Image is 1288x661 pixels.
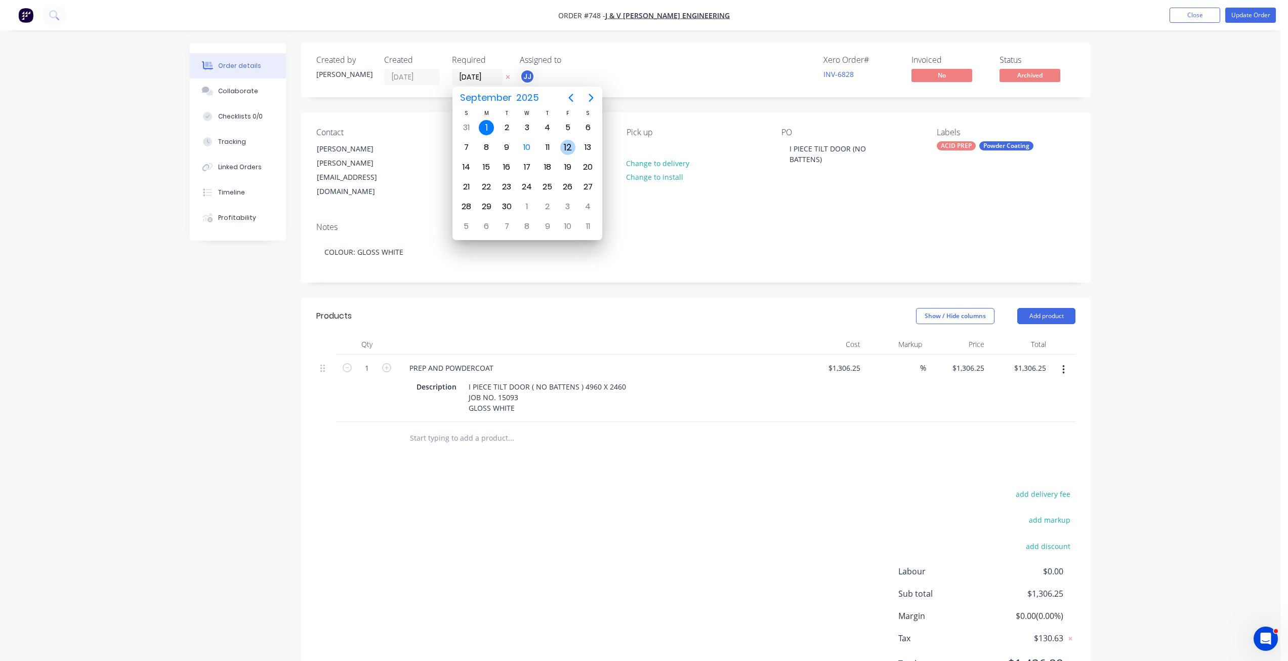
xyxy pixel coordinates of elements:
span: Tax [898,632,988,644]
div: PO [781,128,920,137]
div: Tuesday, September 9, 2025 [499,140,514,155]
div: Friday, September 12, 2025 [560,140,575,155]
div: Total [988,334,1051,355]
div: Wednesday, October 1, 2025 [519,199,534,214]
button: Collaborate [190,79,286,104]
div: I PIECE TILT DOOR ( NO BATTENS ) 4960 X 2460 JOB NO. 15093 GLOSS WHITE [465,379,630,415]
div: Sunday, September 28, 2025 [459,199,474,214]
div: Saturday, September 20, 2025 [580,160,596,175]
div: Thursday, September 11, 2025 [540,140,555,155]
div: M [476,109,496,118]
button: Add product [1017,308,1075,324]
div: F [558,109,578,118]
div: Sunday, September 7, 2025 [459,140,474,155]
input: Start typing to add a product... [409,428,612,448]
span: $1,306.25 [988,588,1063,600]
div: Saturday, September 27, 2025 [580,179,596,195]
div: Friday, October 10, 2025 [560,219,575,234]
span: $0.00 ( 0.00 %) [988,610,1063,622]
div: Monday, September 15, 2025 [479,160,494,175]
div: Saturday, September 13, 2025 [580,140,596,155]
div: Wednesday, September 17, 2025 [519,160,534,175]
div: T [537,109,558,118]
button: JJ [520,69,535,84]
div: Friday, September 5, 2025 [560,120,575,135]
span: Order #748 - [558,11,605,20]
button: Next page [581,88,601,108]
div: Sunday, August 31, 2025 [459,120,474,135]
button: Order details [190,53,286,79]
div: Price [926,334,988,355]
div: Powder Coating [979,141,1033,150]
div: Products [316,310,352,322]
button: September2025 [453,89,545,107]
span: No [911,69,972,82]
button: Close [1170,8,1220,23]
div: Tracking [218,137,246,146]
div: Sunday, October 5, 2025 [459,219,474,234]
div: I PIECE TILT DOOR (NO BATTENS) [781,141,908,167]
span: $130.63 [988,632,1063,644]
iframe: Intercom live chat [1254,627,1278,651]
div: PREP AND POWDERCOAT [401,361,502,375]
a: J & V [PERSON_NAME] ENGINEERING [605,11,730,20]
div: [PERSON_NAME] [317,142,401,156]
div: Today, Wednesday, September 10, 2025 [519,140,534,155]
div: Created by [316,55,372,65]
div: Notes [316,222,1075,232]
div: Tuesday, September 16, 2025 [499,160,514,175]
div: Thursday, October 9, 2025 [540,219,555,234]
div: Description [412,379,461,394]
div: Friday, October 3, 2025 [560,199,575,214]
div: S [578,109,598,118]
a: INV-6828 [823,69,854,79]
span: 2025 [514,89,541,107]
div: Saturday, September 6, 2025 [580,120,596,135]
div: Linked Orders [218,163,262,172]
span: Archived [1000,69,1060,82]
div: Tuesday, September 2, 2025 [499,120,514,135]
button: add discount [1020,539,1075,553]
span: Sub total [898,588,988,600]
div: [PERSON_NAME][EMAIL_ADDRESS][DOMAIN_NAME] [317,156,401,199]
div: T [496,109,517,118]
div: Tuesday, September 23, 2025 [499,179,514,195]
button: add markup [1023,513,1075,527]
div: Cost [802,334,864,355]
div: Thursday, September 25, 2025 [540,179,555,195]
div: Assigned to [520,55,621,65]
div: [PERSON_NAME][PERSON_NAME][EMAIL_ADDRESS][DOMAIN_NAME] [308,141,409,199]
button: Change to delivery [621,156,695,170]
button: Profitability [190,205,286,230]
div: Order details [218,61,261,70]
div: Saturday, October 4, 2025 [580,199,596,214]
div: ACID PREP [937,141,976,150]
div: Wednesday, September 3, 2025 [519,120,534,135]
span: September [458,89,514,107]
div: Monday, September 22, 2025 [479,179,494,195]
div: Monday, September 8, 2025 [479,140,494,155]
div: Profitability [218,213,256,222]
div: COLOUR: GLOSS WHITE [316,237,1075,267]
div: Thursday, September 4, 2025 [540,120,555,135]
img: Factory [18,8,33,23]
div: Pick up [627,128,765,137]
div: Required [452,55,508,65]
div: Contact [316,128,455,137]
div: Status [1000,55,1075,65]
button: Previous page [561,88,581,108]
button: add delivery fee [1010,487,1075,501]
div: Monday, September 1, 2025 [479,120,494,135]
div: Collaborate [218,87,258,96]
div: Xero Order # [823,55,899,65]
div: W [517,109,537,118]
div: Checklists 0/0 [218,112,263,121]
div: Friday, September 19, 2025 [560,160,575,175]
button: Show / Hide columns [916,308,994,324]
div: Saturday, October 11, 2025 [580,219,596,234]
div: [PERSON_NAME] [316,69,372,80]
div: Friday, September 26, 2025 [560,179,575,195]
div: Monday, October 6, 2025 [479,219,494,234]
div: Qty [337,334,397,355]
